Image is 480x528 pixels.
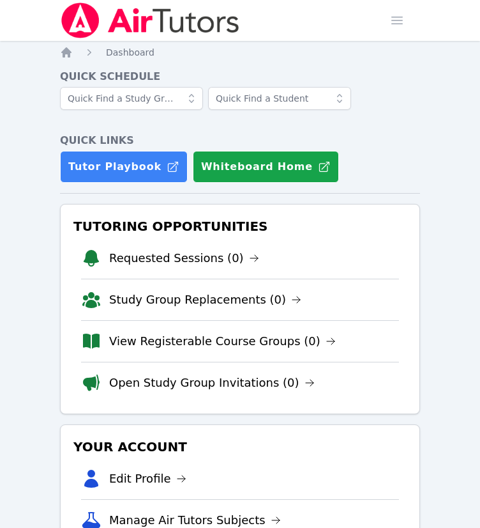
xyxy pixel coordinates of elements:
[109,249,259,267] a: Requested Sessions (0)
[193,151,339,183] button: Whiteboard Home
[109,374,315,392] a: Open Study Group Invitations (0)
[71,215,409,238] h3: Tutoring Opportunities
[106,46,154,59] a: Dashboard
[106,47,154,58] span: Dashboard
[109,332,336,350] a: View Registerable Course Groups (0)
[60,69,420,84] h4: Quick Schedule
[60,87,203,110] input: Quick Find a Study Group
[208,87,351,110] input: Quick Find a Student
[109,470,186,488] a: Edit Profile
[109,291,301,309] a: Study Group Replacements (0)
[71,435,409,458] h3: Your Account
[60,3,241,38] img: Air Tutors
[60,46,420,59] nav: Breadcrumb
[60,133,420,148] h4: Quick Links
[60,151,188,183] a: Tutor Playbook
